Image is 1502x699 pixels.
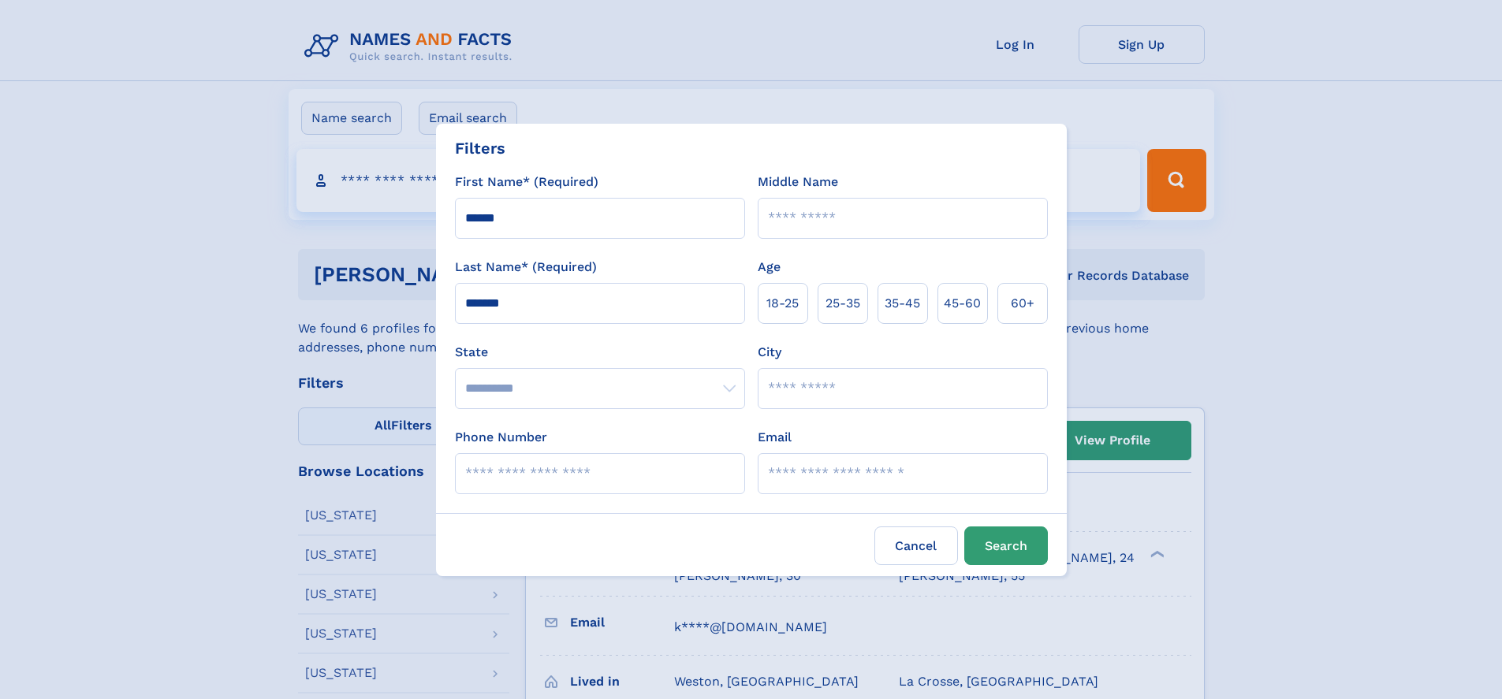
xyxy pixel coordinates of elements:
[758,428,792,447] label: Email
[455,136,505,160] div: Filters
[455,343,745,362] label: State
[758,173,838,191] label: Middle Name
[944,294,981,313] span: 45‑60
[885,294,920,313] span: 35‑45
[826,294,860,313] span: 25‑35
[874,526,958,565] label: Cancel
[455,428,547,447] label: Phone Number
[964,526,1048,565] button: Search
[758,343,781,362] label: City
[455,258,597,277] label: Last Name* (Required)
[758,258,781,277] label: Age
[766,294,799,313] span: 18‑25
[455,173,598,191] label: First Name* (Required)
[1011,294,1034,313] span: 60+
